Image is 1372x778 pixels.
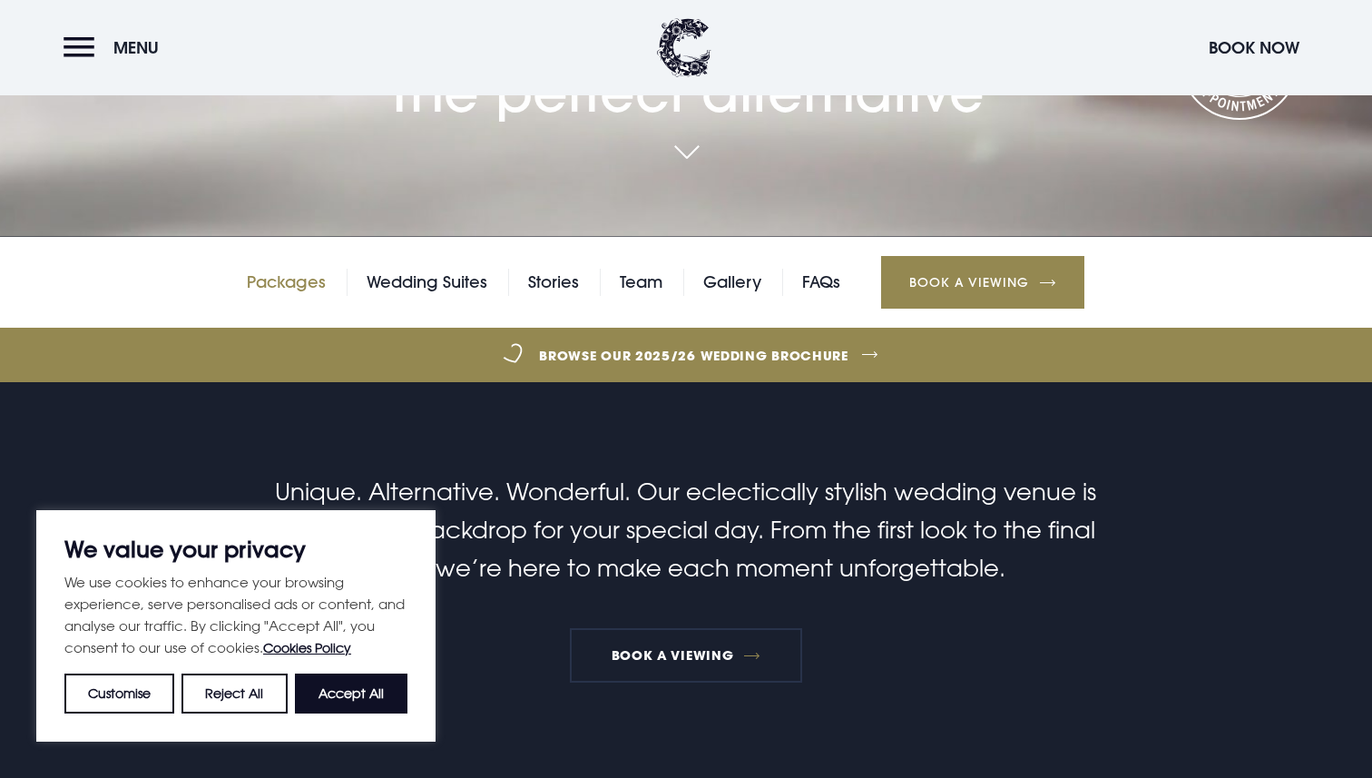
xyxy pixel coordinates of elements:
[64,674,174,714] button: Customise
[64,28,168,67] button: Menu
[247,269,326,296] a: Packages
[64,571,407,659] p: We use cookies to enhance your browsing experience, serve personalised ads or content, and analys...
[802,269,840,296] a: FAQs
[570,628,802,683] a: Book a viewing
[881,256,1084,309] a: Book a Viewing
[113,37,159,58] span: Menu
[36,510,436,742] div: We value your privacy
[181,674,287,714] button: Reject All
[295,674,407,714] button: Accept All
[1200,28,1308,67] button: Book Now
[657,18,711,77] img: Clandeboye Lodge
[703,269,761,296] a: Gallery
[263,640,351,655] a: Cookies Policy
[367,269,487,296] a: Wedding Suites
[620,269,662,296] a: Team
[528,269,579,296] a: Stories
[64,538,407,560] p: We value your privacy
[254,473,1118,587] p: Unique. Alternative. Wonderful. Our eclectically stylish wedding venue is the perfect backdrop fo...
